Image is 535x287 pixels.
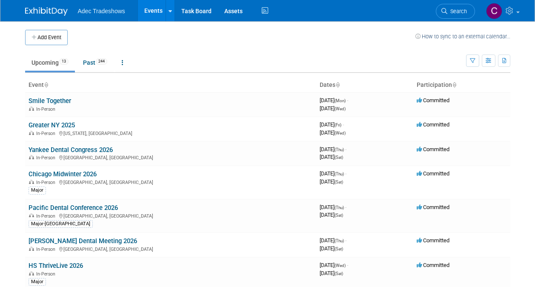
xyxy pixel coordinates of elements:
span: In-Person [36,213,58,219]
span: - [345,204,346,210]
a: Greater NY 2025 [29,121,75,129]
span: (Fri) [335,123,341,127]
img: In-Person Event [29,106,34,111]
a: [PERSON_NAME] Dental Meeting 2026 [29,237,137,245]
img: In-Person Event [29,180,34,184]
span: [DATE] [320,129,346,136]
span: Committed [417,262,449,268]
th: Dates [316,78,413,92]
span: [DATE] [320,154,343,160]
span: [DATE] [320,212,343,218]
span: (Wed) [335,263,346,268]
span: [DATE] [320,178,343,185]
span: - [345,170,346,177]
img: In-Person Event [29,213,34,218]
span: (Sat) [335,247,343,251]
img: ExhibitDay [25,7,68,16]
span: Committed [417,204,449,210]
a: Pacific Dental Conference 2026 [29,204,118,212]
span: In-Person [36,180,58,185]
div: [GEOGRAPHIC_DATA], [GEOGRAPHIC_DATA] [29,212,313,219]
span: Search [447,8,467,14]
span: In-Person [36,271,58,277]
th: Event [25,78,316,92]
span: (Mon) [335,98,346,103]
a: Past244 [77,55,114,71]
span: In-Person [36,131,58,136]
img: In-Person Event [29,131,34,135]
div: [GEOGRAPHIC_DATA], [GEOGRAPHIC_DATA] [29,154,313,161]
span: 244 [96,58,107,65]
a: Sort by Start Date [335,81,340,88]
th: Participation [413,78,510,92]
span: Adec Tradeshows [78,8,125,14]
span: Committed [417,237,449,244]
span: In-Person [36,155,58,161]
span: - [345,146,346,152]
span: [DATE] [320,105,346,112]
span: [DATE] [320,146,346,152]
span: (Sat) [335,180,343,184]
div: [GEOGRAPHIC_DATA], [GEOGRAPHIC_DATA] [29,178,313,185]
span: [DATE] [320,262,348,268]
div: Major [29,278,46,286]
span: (Sat) [335,271,343,276]
span: - [343,121,344,128]
a: Sort by Event Name [44,81,48,88]
span: (Thu) [335,147,344,152]
div: [GEOGRAPHIC_DATA], [GEOGRAPHIC_DATA] [29,245,313,252]
span: Committed [417,121,449,128]
img: In-Person Event [29,155,34,159]
span: (Thu) [335,238,344,243]
a: Smile Together [29,97,71,105]
span: [DATE] [320,245,343,252]
span: [DATE] [320,237,346,244]
span: - [347,97,348,103]
span: (Sat) [335,213,343,218]
span: (Sat) [335,155,343,160]
a: Search [436,4,475,19]
a: HS ThriveLive 2026 [29,262,83,270]
a: How to sync to an external calendar... [415,33,510,40]
span: [DATE] [320,270,343,276]
a: Chicago Midwinter 2026 [29,170,97,178]
span: Committed [417,170,449,177]
span: (Wed) [335,131,346,135]
span: [DATE] [320,121,344,128]
span: [DATE] [320,97,348,103]
img: In-Person Event [29,247,34,251]
div: [US_STATE], [GEOGRAPHIC_DATA] [29,129,313,136]
div: Major [29,187,46,194]
span: Committed [417,146,449,152]
img: Carol Schmidlin [486,3,502,19]
span: 13 [59,58,69,65]
a: Yankee Dental Congress 2026 [29,146,113,154]
img: In-Person Event [29,271,34,276]
button: Add Event [25,30,68,45]
span: Committed [417,97,449,103]
span: In-Person [36,247,58,252]
a: Upcoming13 [25,55,75,71]
span: (Wed) [335,106,346,111]
span: (Thu) [335,172,344,176]
span: In-Person [36,106,58,112]
span: [DATE] [320,204,346,210]
div: Major-[GEOGRAPHIC_DATA] [29,220,93,228]
span: - [347,262,348,268]
span: - [345,237,346,244]
span: (Thu) [335,205,344,210]
a: Sort by Participation Type [452,81,456,88]
span: [DATE] [320,170,346,177]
